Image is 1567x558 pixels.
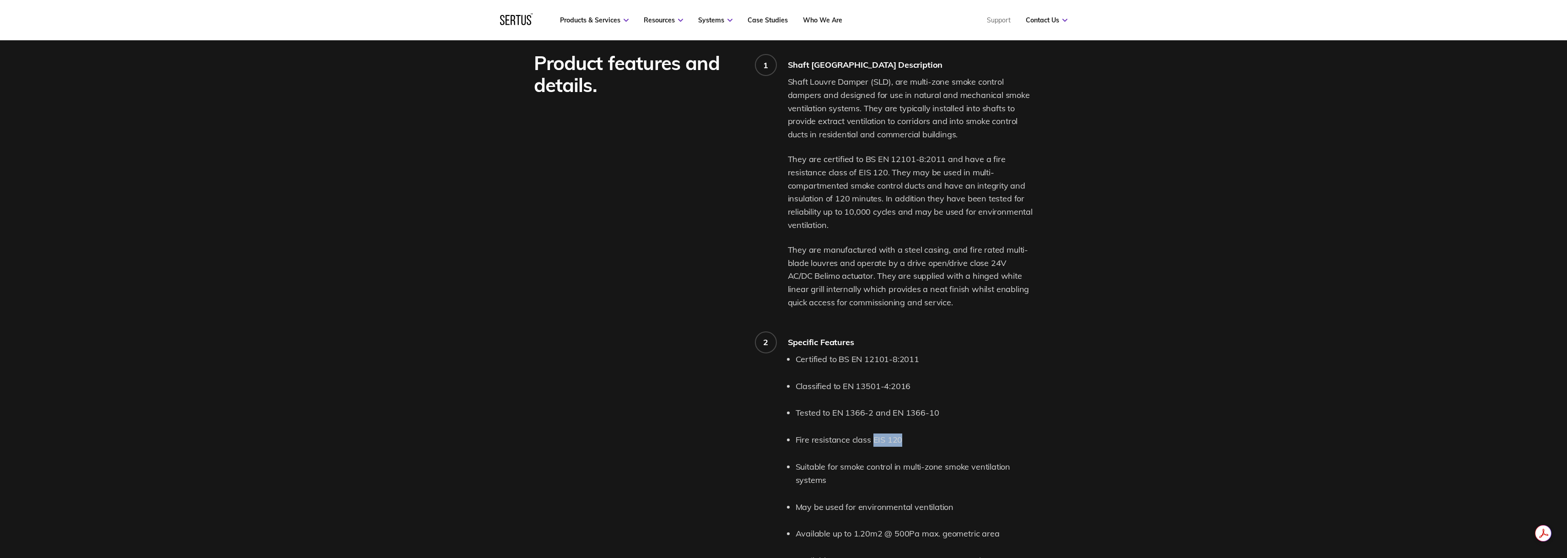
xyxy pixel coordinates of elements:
[698,16,732,24] a: Systems
[987,16,1011,24] a: Support
[1362,190,1567,558] iframe: Chat Widget
[788,244,1034,309] p: They are manufactured with a steel casing, and fire rated multi-blade louvres and operate by a dr...
[763,337,768,347] div: 2
[788,337,1034,347] div: Specific Features
[788,153,1034,232] p: They are certified to BS EN 12101-8:2011 and have a fire resistance class of EIS 120. They may be...
[1026,16,1067,24] a: Contact Us
[803,16,842,24] a: Who We Are
[788,60,1034,70] div: Shaft [GEOGRAPHIC_DATA] Description
[796,353,1034,366] li: Certified to BS EN 12101-8:2011
[748,16,788,24] a: Case Studies
[796,460,1034,487] li: Suitable for smoke control in multi-zone smoke ventilation systems
[763,60,768,70] div: 1
[644,16,683,24] a: Resources
[560,16,629,24] a: Products & Services
[796,380,1034,393] li: Classified to EN 13501-4:2016
[796,406,1034,420] li: Tested to EN 1366-2 and EN 1366-10
[788,76,1034,141] p: Shaft Louvre Damper (SLD), are multi-zone smoke control dampers and designed for use in natural a...
[796,501,1034,514] li: May be used for environmental ventilation
[534,52,742,96] div: Product features and details.
[796,433,1034,447] li: Fire resistance class EIS 120
[796,527,1034,541] li: Available up to 1.20m2 @ 500Pa max. geometric area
